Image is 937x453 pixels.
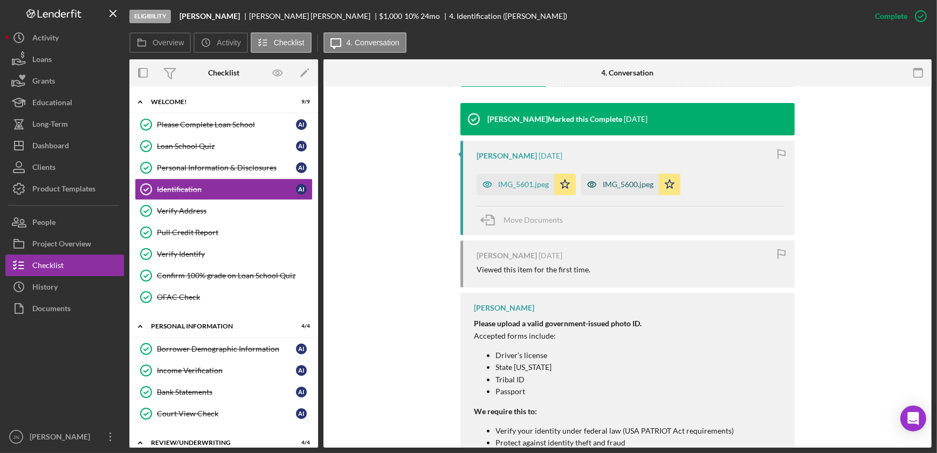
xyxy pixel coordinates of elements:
[129,10,171,23] div: Eligibility
[404,12,419,20] div: 10 %
[135,135,313,157] a: Loan School QuizAI
[157,207,312,215] div: Verify Address
[157,388,296,396] div: Bank Statements
[129,32,191,53] button: Overview
[5,211,124,233] button: People
[581,174,680,195] button: IMG_5600.jpeg
[249,12,380,20] div: [PERSON_NAME] [PERSON_NAME]
[151,99,283,105] div: Welcome!
[208,68,239,77] div: Checklist
[32,233,91,257] div: Project Overview
[474,407,537,416] strong: We require this to:
[157,228,312,237] div: Pull Credit Report
[180,12,240,20] b: [PERSON_NAME]
[5,70,124,92] button: Grants
[539,152,562,160] time: 2025-10-07 23:24
[5,49,124,70] button: Loans
[135,381,313,403] a: Bank StatementsAI
[477,152,537,160] div: [PERSON_NAME]
[539,251,562,260] time: 2025-10-07 23:23
[5,27,124,49] button: Activity
[5,298,124,319] button: Documents
[32,135,69,159] div: Dashboard
[135,114,313,135] a: Please Complete Loan SchoolAI
[135,403,313,424] a: Court View CheckAI
[157,366,296,375] div: Income Verification
[495,361,734,373] p: State [US_STATE]
[477,207,574,234] button: Move Documents
[13,434,19,440] text: JN
[251,32,312,53] button: Checklist
[157,120,296,129] div: Please Complete Loan School
[5,233,124,255] a: Project Overview
[474,318,734,342] p: Accepted forms include:
[296,365,307,376] div: A I
[5,178,124,200] button: Product Templates
[624,115,647,123] time: 2025-10-07 23:28
[477,251,537,260] div: [PERSON_NAME]
[495,349,734,361] p: Driver’s license
[135,360,313,381] a: Income VerificationAI
[504,215,563,224] span: Move Documents
[32,276,58,300] div: History
[32,92,72,116] div: Educational
[602,68,654,77] div: 4. Conversation
[296,141,307,152] div: A I
[135,286,313,308] a: OFAC Check
[157,293,312,301] div: OFAC Check
[157,142,296,150] div: Loan School Quiz
[900,406,926,431] div: Open Intercom Messenger
[291,440,310,446] div: 4 / 4
[347,38,399,47] label: 4. Conversation
[135,179,313,200] a: IdentificationAI
[153,38,184,47] label: Overview
[135,265,313,286] a: Confirm 100% grade on Loan School Quiz
[495,374,734,386] p: Tribal ID
[135,157,313,179] a: Personal Information & DisclosuresAI
[487,115,622,123] div: [PERSON_NAME] Marked this Complete
[495,386,734,397] p: Passport
[157,163,296,172] div: Personal Information & Disclosures
[477,265,590,274] div: Viewed this item for the first time.
[323,32,407,53] button: 4. Conversation
[5,426,124,448] button: JN[PERSON_NAME]
[474,304,534,312] div: [PERSON_NAME]
[380,11,403,20] span: $1,000
[5,135,124,156] a: Dashboard
[449,12,567,20] div: 4. Identification ([PERSON_NAME])
[296,408,307,419] div: A I
[296,119,307,130] div: A I
[296,184,307,195] div: A I
[27,426,97,450] div: [PERSON_NAME]
[5,113,124,135] button: Long-Term
[157,185,296,194] div: Identification
[5,276,124,298] button: History
[477,174,576,195] button: IMG_5601.jpeg
[157,271,312,280] div: Confirm 100% grade on Loan School Quiz
[32,27,59,51] div: Activity
[32,113,68,138] div: Long-Term
[157,409,296,418] div: Court View Check
[864,5,932,27] button: Complete
[5,156,124,178] button: Clients
[495,425,734,437] p: Verify your identity under federal law (USA PATRIOT Act requirements)
[603,180,653,189] div: IMG_5600.jpeg
[5,255,124,276] button: Checklist
[274,38,305,47] label: Checklist
[5,92,124,113] a: Educational
[32,298,71,322] div: Documents
[474,319,642,328] strong: Please upload a valid government-issued photo ID.
[151,440,283,446] div: Review/Underwriting
[135,222,313,243] a: Pull Credit Report
[296,162,307,173] div: A I
[875,5,907,27] div: Complete
[135,243,313,265] a: Verify Identify
[157,345,296,353] div: Borrower Demographic Information
[421,12,440,20] div: 24 mo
